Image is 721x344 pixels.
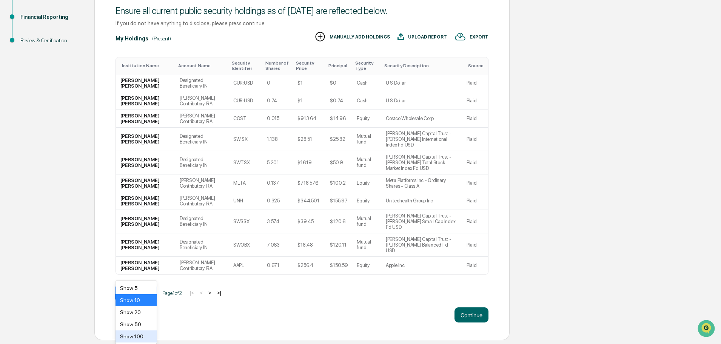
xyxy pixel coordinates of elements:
div: Show 10 [116,294,157,306]
td: COST [229,110,262,128]
td: 0.671 [262,257,293,274]
span: Data Lookup [15,110,48,117]
td: $0 [325,74,352,92]
td: Unitedhealth Group Inc [381,192,462,210]
td: 7.063 [262,233,293,257]
div: If you do not have anything to disclose, please press continue. [116,20,488,26]
td: SWISX [229,128,262,151]
td: Plaid [462,210,488,233]
td: Plaid [462,92,488,110]
td: Plaid [462,74,488,92]
td: Mutual fund [352,128,381,151]
td: Designated Beneficiary IN [175,74,229,92]
td: 0.325 [262,192,293,210]
td: $1 [293,74,325,92]
div: 🔎 [8,110,14,116]
td: $1 [293,92,325,110]
td: [PERSON_NAME] [PERSON_NAME] [116,110,175,128]
td: Designated Beneficiary IN [175,210,229,233]
td: SWTSX [229,151,262,174]
a: 🗄️Attestations [52,92,97,106]
td: Plaid [462,257,488,274]
td: Plaid [462,110,488,128]
td: Plaid [462,174,488,192]
td: 1.138 [262,128,293,151]
button: Continue [454,307,488,322]
td: $18.48 [293,233,325,257]
div: MANUALLY ADD HOLDINGS [330,34,390,40]
td: [PERSON_NAME] [PERSON_NAME] [116,128,175,151]
div: Start new chat [26,58,124,65]
td: $155.97 [325,192,352,210]
td: [PERSON_NAME] [PERSON_NAME] [116,174,175,192]
td: Plaid [462,128,488,151]
div: Show 50 [116,318,157,330]
button: < [197,290,205,296]
img: 1746055101610-c473b297-6a78-478c-a979-82029cc54cd1 [8,58,21,71]
td: Mutual fund [352,210,381,233]
div: Show 100 [116,330,157,342]
td: 0.74 [262,92,293,110]
iframe: Open customer support [697,319,717,339]
td: [PERSON_NAME] Contributory IRA [175,257,229,274]
td: Cash [352,92,381,110]
td: Mutual fund [352,151,381,174]
span: Preclearance [15,95,49,103]
div: My Holdings [116,35,148,42]
td: Meta Platforms Inc - Ordinary Shares - Class A [381,174,462,192]
td: $39.45 [293,210,325,233]
td: U S Dollar [381,92,462,110]
td: $16.19 [293,151,325,174]
div: Toggle SortBy [265,60,290,71]
img: EXPORT [454,31,466,42]
td: Plaid [462,151,488,174]
td: [PERSON_NAME] Contributory IRA [175,92,229,110]
td: $120.11 [325,233,352,257]
div: Show 5 [116,282,157,294]
td: Designated Beneficiary IN [175,233,229,257]
td: [PERSON_NAME] Contributory IRA [175,174,229,192]
span: Pylon [75,128,91,134]
div: Toggle SortBy [296,60,322,71]
td: [PERSON_NAME] Contributory IRA [175,110,229,128]
div: We're available if you need us! [26,65,96,71]
td: [PERSON_NAME] Capital Trust - [PERSON_NAME] Total Stock Market Index Fd USD [381,151,462,174]
a: 🖐️Preclearance [5,92,52,106]
td: Equity [352,174,381,192]
td: SWOBX [229,233,262,257]
td: [PERSON_NAME] [PERSON_NAME] [116,192,175,210]
img: MANUALLY ADD HOLDINGS [314,31,326,42]
div: Toggle SortBy [122,63,172,68]
td: AAPL [229,257,262,274]
td: U S Dollar [381,74,462,92]
button: Start new chat [128,60,137,69]
td: [PERSON_NAME] Capital Trust - [PERSON_NAME] Small Cap Index Fd USD [381,210,462,233]
td: $0.74 [325,92,352,110]
td: Apple Inc [381,257,462,274]
td: [PERSON_NAME] [PERSON_NAME] [116,92,175,110]
td: $120.6 [325,210,352,233]
td: Cash [352,74,381,92]
td: UNH [229,192,262,210]
button: >| [215,290,223,296]
td: Equity [352,110,381,128]
td: 3.574 [262,210,293,233]
span: Page 1 of 2 [162,290,182,296]
div: Show 20 [116,306,157,318]
td: [PERSON_NAME] Capital Trust - [PERSON_NAME] International Index Fd USD [381,128,462,151]
td: Designated Beneficiary IN [175,128,229,151]
div: Toggle SortBy [328,63,349,68]
div: Toggle SortBy [355,60,378,71]
span: Attestations [62,95,94,103]
div: Toggle SortBy [178,63,226,68]
td: $913.64 [293,110,325,128]
div: Ensure all current public security holdings as of [DATE] are reflected below. [116,5,488,16]
td: 5.201 [262,151,293,174]
td: Designated Beneficiary IN [175,151,229,174]
p: How can we help? [8,16,137,28]
td: $14.96 [325,110,352,128]
td: $718.576 [293,174,325,192]
td: [PERSON_NAME] [PERSON_NAME] [116,210,175,233]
